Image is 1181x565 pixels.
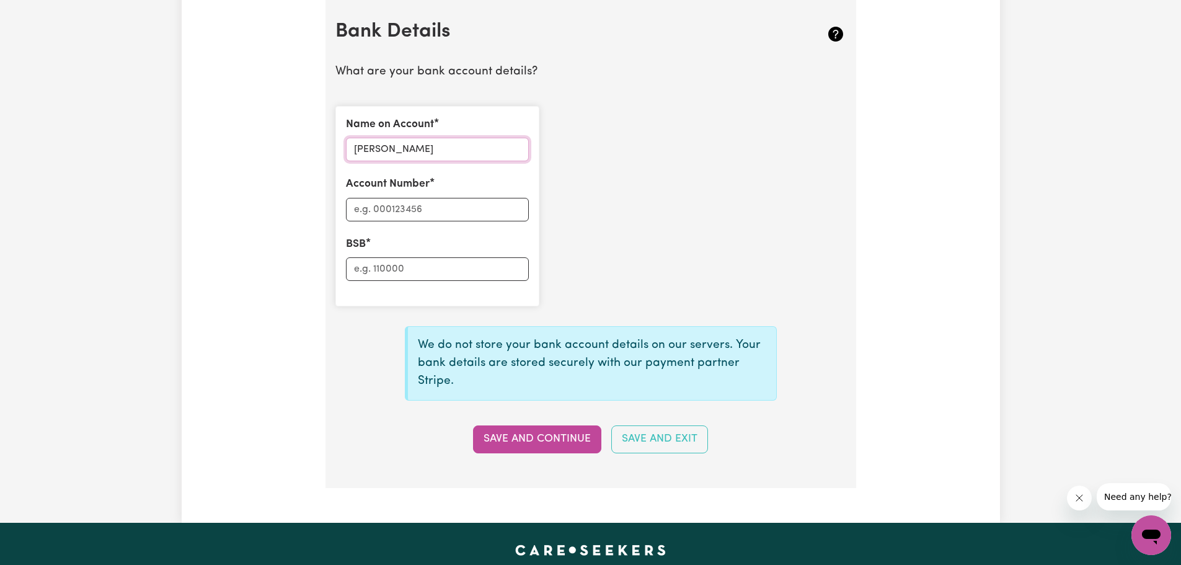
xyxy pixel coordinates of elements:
span: Need any help? [7,9,75,19]
label: BSB [346,236,366,252]
a: Careseekers home page [515,545,666,555]
button: Save and Continue [473,425,601,453]
label: Name on Account [346,117,434,133]
button: Save and Exit [611,425,708,453]
p: What are your bank account details? [335,63,846,81]
input: e.g. 110000 [346,257,529,281]
h2: Bank Details [335,20,761,43]
input: e.g. 000123456 [346,198,529,221]
iframe: Button to launch messaging window [1131,515,1171,555]
iframe: Message from company [1097,483,1171,510]
p: We do not store your bank account details on our servers. Your bank details are stored securely w... [418,337,766,390]
input: Holly Peers [346,138,529,161]
label: Account Number [346,176,430,192]
iframe: Close message [1067,486,1092,510]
